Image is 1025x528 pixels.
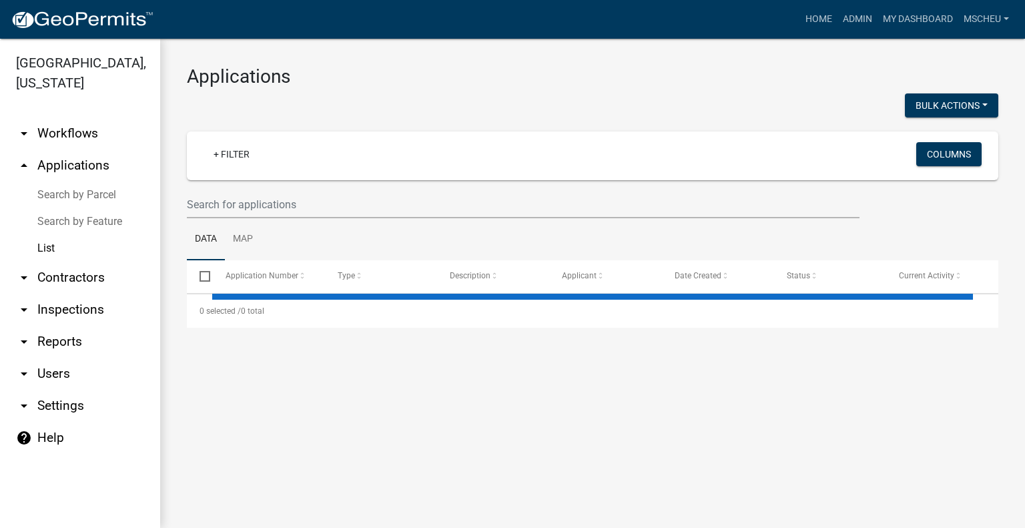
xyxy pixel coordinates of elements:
[16,270,32,286] i: arrow_drop_down
[226,271,298,280] span: Application Number
[16,158,32,174] i: arrow_drop_up
[325,260,437,292] datatable-header-cell: Type
[787,271,810,280] span: Status
[886,260,998,292] datatable-header-cell: Current Activity
[212,260,324,292] datatable-header-cell: Application Number
[905,93,998,117] button: Bulk Actions
[200,306,241,316] span: 0 selected /
[916,142,982,166] button: Columns
[16,302,32,318] i: arrow_drop_down
[16,366,32,382] i: arrow_drop_down
[675,271,721,280] span: Date Created
[661,260,773,292] datatable-header-cell: Date Created
[800,7,837,32] a: Home
[225,218,261,261] a: Map
[549,260,661,292] datatable-header-cell: Applicant
[187,191,860,218] input: Search for applications
[837,7,878,32] a: Admin
[187,260,212,292] datatable-header-cell: Select
[338,271,355,280] span: Type
[187,65,998,88] h3: Applications
[450,271,490,280] span: Description
[958,7,1014,32] a: mscheu
[774,260,886,292] datatable-header-cell: Status
[16,125,32,142] i: arrow_drop_down
[878,7,958,32] a: My Dashboard
[187,294,998,328] div: 0 total
[899,271,954,280] span: Current Activity
[187,218,225,261] a: Data
[203,142,260,166] a: + Filter
[562,271,597,280] span: Applicant
[16,334,32,350] i: arrow_drop_down
[437,260,549,292] datatable-header-cell: Description
[16,430,32,446] i: help
[16,398,32,414] i: arrow_drop_down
